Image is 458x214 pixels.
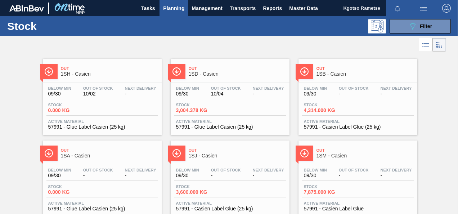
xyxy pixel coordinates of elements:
[61,153,158,159] span: 1SA - Casien
[189,66,286,71] span: Out
[316,66,414,71] span: Out
[339,86,369,90] span: Out Of Stock
[316,148,414,152] span: Out
[176,91,199,97] span: 09/30
[83,86,113,90] span: Out Of Stock
[304,201,412,205] span: Active Material
[339,173,369,178] span: -
[83,173,113,178] span: -
[176,103,226,107] span: Stock
[300,149,309,158] img: Ícone
[125,173,156,178] span: -
[304,119,412,124] span: Active Material
[419,4,428,13] img: userActions
[304,184,354,189] span: Stock
[172,149,181,158] img: Ícone
[37,53,165,135] a: ÍconeOut1SH - CasienBelow Min09/30Out Of Stock10/02Next Delivery-Stock0.000 KGActive Material5799...
[48,184,99,189] span: Stock
[339,168,369,172] span: Out Of Stock
[176,184,226,189] span: Stock
[176,206,284,211] span: 57991 - Casien Label Glue (25 kg)
[61,148,158,152] span: Out
[172,67,181,76] img: Ícone
[390,19,451,34] button: Filter
[48,86,71,90] span: Below Min
[189,71,286,77] span: 1SD - Casien
[176,190,226,195] span: 3,600.000 KG
[176,173,199,178] span: 09/30
[211,173,241,178] span: -
[48,173,71,178] span: 09/30
[176,86,199,90] span: Below Min
[304,124,412,130] span: 57991 - Casien Label Glue (25 kg)
[189,148,286,152] span: Out
[304,206,412,211] span: 57991 - Casien Label Glue
[304,91,327,97] span: 09/30
[230,4,256,13] span: Transports
[165,53,293,135] a: ÍconeOut1SD - CasienBelow Min09/30Out Of Stock10/04Next Delivery-Stock3,004.378 KGActive Material...
[83,91,113,97] span: 10/02
[192,4,223,13] span: Management
[304,168,327,172] span: Below Min
[9,5,44,12] img: TNhmsLtSVTkK8tSr43FrP2fwEKptu5GPRR3wAAAABJRU5ErkJggg==
[176,108,226,113] span: 3,004.378 KG
[304,86,327,90] span: Below Min
[386,3,409,13] button: Notifications
[48,91,71,97] span: 09/30
[316,153,414,159] span: 1SM - Casien
[211,168,241,172] span: Out Of Stock
[289,4,318,13] span: Master Data
[176,168,199,172] span: Below Min
[176,124,284,130] span: 57991 - Glue Label Casien (25 kg)
[48,103,99,107] span: Stock
[61,66,158,71] span: Out
[442,4,451,13] img: Logout
[368,19,386,34] div: Programming: no user selected
[163,4,184,13] span: Planning
[48,206,156,211] span: 57991 - Glue Label Casien (25 kg)
[48,108,99,113] span: 0.000 KG
[381,91,412,97] span: -
[293,53,421,135] a: ÍconeOut1SB - CasienBelow Min09/30Out Of Stock-Next Delivery-Stock4,314.000 KGActive Material5799...
[253,168,284,172] span: Next Delivery
[304,103,354,107] span: Stock
[44,149,53,158] img: Ícone
[211,86,241,90] span: Out Of Stock
[339,91,369,97] span: -
[44,67,53,76] img: Ícone
[48,119,156,124] span: Active Material
[7,22,107,30] h1: Stock
[432,38,446,52] div: Card Vision
[381,86,412,90] span: Next Delivery
[48,201,156,205] span: Active Material
[140,4,156,13] span: Tasks
[381,173,412,178] span: -
[48,168,71,172] span: Below Min
[419,38,432,52] div: List Vision
[48,124,156,130] span: 57991 - Glue Label Casien (25 kg)
[48,190,99,195] span: 0.000 KG
[253,86,284,90] span: Next Delivery
[300,67,309,76] img: Ícone
[316,71,414,77] span: 1SB - Casien
[125,91,156,97] span: -
[189,153,286,159] span: 1SJ - Casien
[381,168,412,172] span: Next Delivery
[83,168,113,172] span: Out Of Stock
[125,86,156,90] span: Next Delivery
[253,173,284,178] span: -
[61,71,158,77] span: 1SH - Casien
[304,173,327,178] span: 09/30
[263,4,282,13] span: Reports
[253,91,284,97] span: -
[176,119,284,124] span: Active Material
[125,168,156,172] span: Next Delivery
[304,108,354,113] span: 4,314.000 KG
[176,201,284,205] span: Active Material
[304,190,354,195] span: 7,875.000 KG
[211,91,241,97] span: 10/04
[420,23,432,29] span: Filter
